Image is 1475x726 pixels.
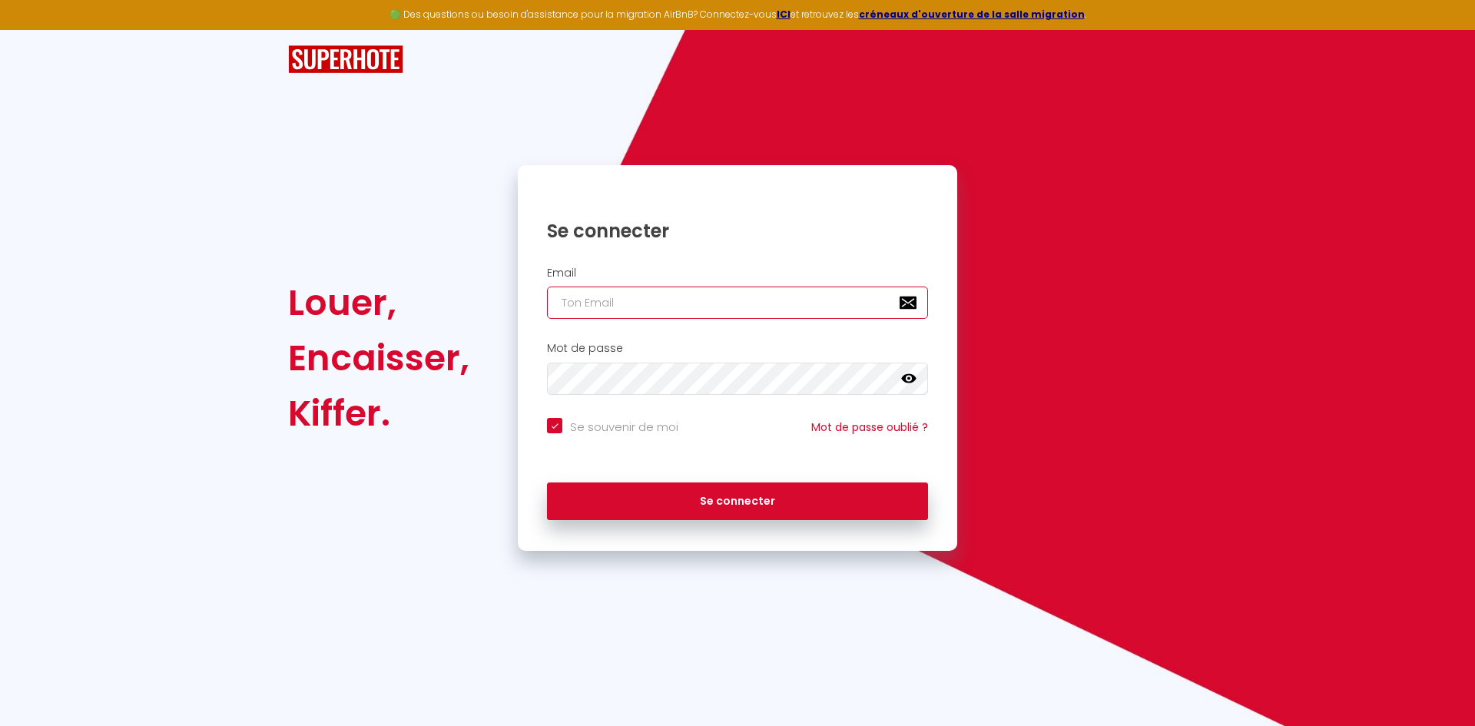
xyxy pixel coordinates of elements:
div: Encaisser, [288,330,469,386]
div: Louer, [288,275,469,330]
a: Mot de passe oublié ? [811,419,928,435]
img: SuperHote logo [288,45,403,74]
a: ICI [777,8,791,21]
button: Se connecter [547,482,928,521]
input: Ton Email [547,287,928,319]
a: créneaux d'ouverture de la salle migration [859,8,1085,21]
h1: Se connecter [547,219,928,243]
h2: Email [547,267,928,280]
h2: Mot de passe [547,342,928,355]
div: Kiffer. [288,386,469,441]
